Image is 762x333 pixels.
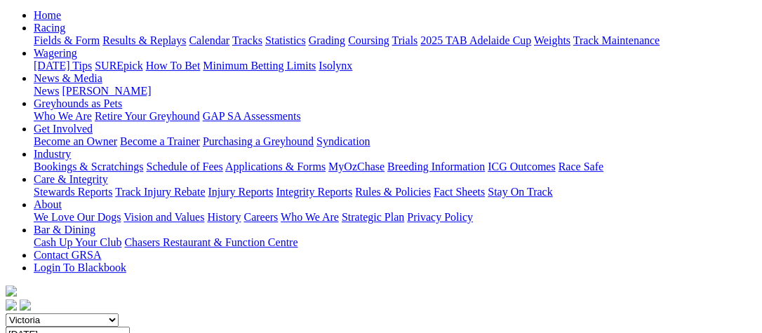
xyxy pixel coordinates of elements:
[34,123,93,135] a: Get Involved
[558,161,603,172] a: Race Safe
[34,198,62,210] a: About
[309,34,345,46] a: Grading
[34,34,100,46] a: Fields & Form
[225,161,326,172] a: Applications & Forms
[6,299,17,311] img: facebook.svg
[120,135,200,147] a: Become a Trainer
[34,135,756,148] div: Get Involved
[34,186,756,198] div: Care & Integrity
[34,211,756,224] div: About
[95,60,142,72] a: SUREpick
[102,34,186,46] a: Results & Replays
[316,135,370,147] a: Syndication
[34,97,122,109] a: Greyhounds as Pets
[189,34,229,46] a: Calendar
[208,186,273,198] a: Injury Reports
[281,211,339,223] a: Who We Are
[34,211,121,223] a: We Love Our Dogs
[434,186,485,198] a: Fact Sheets
[34,261,126,273] a: Login To Blackbook
[34,186,112,198] a: Stewards Reports
[34,173,108,185] a: Care & Integrity
[407,211,473,223] a: Privacy Policy
[34,85,59,97] a: News
[124,236,298,248] a: Chasers Restaurant & Function Centre
[34,148,71,160] a: Industry
[488,161,555,172] a: ICG Outcomes
[34,47,77,59] a: Wagering
[203,135,314,147] a: Purchasing a Greyhound
[20,299,31,311] img: twitter.svg
[34,34,756,47] div: Racing
[573,34,660,46] a: Track Maintenance
[203,60,316,72] a: Minimum Betting Limits
[265,34,306,46] a: Statistics
[319,60,352,72] a: Isolynx
[123,211,204,223] a: Vision and Values
[34,22,65,34] a: Racing
[232,34,262,46] a: Tracks
[34,161,756,173] div: Industry
[355,186,431,198] a: Rules & Policies
[34,236,756,249] div: Bar & Dining
[6,285,17,297] img: logo-grsa-white.png
[392,34,417,46] a: Trials
[34,224,95,236] a: Bar & Dining
[348,34,389,46] a: Coursing
[420,34,531,46] a: 2025 TAB Adelaide Cup
[34,110,92,122] a: Who We Are
[328,161,385,172] a: MyOzChase
[387,161,485,172] a: Breeding Information
[34,249,101,261] a: Contact GRSA
[95,110,200,122] a: Retire Your Greyhound
[207,211,241,223] a: History
[146,161,222,172] a: Schedule of Fees
[34,85,756,97] div: News & Media
[34,9,61,21] a: Home
[203,110,301,122] a: GAP SA Assessments
[34,72,102,84] a: News & Media
[276,186,352,198] a: Integrity Reports
[34,60,92,72] a: [DATE] Tips
[115,186,205,198] a: Track Injury Rebate
[62,85,151,97] a: [PERSON_NAME]
[34,135,117,147] a: Become an Owner
[34,236,121,248] a: Cash Up Your Club
[34,110,756,123] div: Greyhounds as Pets
[488,186,552,198] a: Stay On Track
[146,60,201,72] a: How To Bet
[243,211,278,223] a: Careers
[34,161,143,172] a: Bookings & Scratchings
[534,34,570,46] a: Weights
[342,211,404,223] a: Strategic Plan
[34,60,756,72] div: Wagering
